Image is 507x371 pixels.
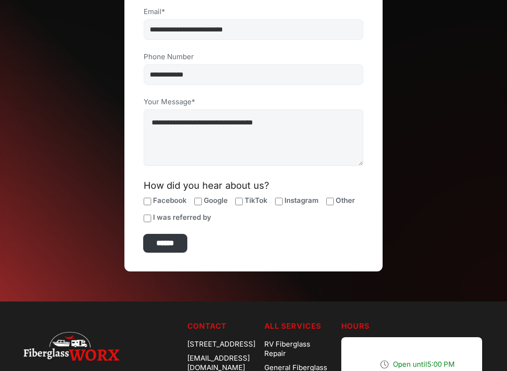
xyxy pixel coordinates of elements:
[187,320,257,332] h5: Contact
[144,97,363,107] label: Your Message*
[153,213,211,222] span: I was referred by
[284,196,319,205] span: Instagram
[393,360,455,369] span: Open until
[275,198,283,205] input: Instagram
[336,196,355,205] span: Other
[235,198,243,205] input: TikTok
[427,360,455,369] time: 5:00 PM
[194,198,202,205] input: Google
[144,181,363,190] div: How did you hear about us?
[187,337,257,351] div: [STREET_ADDRESS]
[264,320,334,332] h5: ALL SERVICES
[341,320,484,332] h5: Hours
[204,196,228,205] span: Google
[144,7,363,16] label: Email*
[144,198,151,205] input: Facebook
[144,52,363,62] label: Phone Number
[144,215,151,222] input: I was referred by
[245,196,268,205] span: TikTok
[326,198,334,205] input: Other
[264,337,334,361] a: RV Fiberglass Repair
[153,196,187,205] span: Facebook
